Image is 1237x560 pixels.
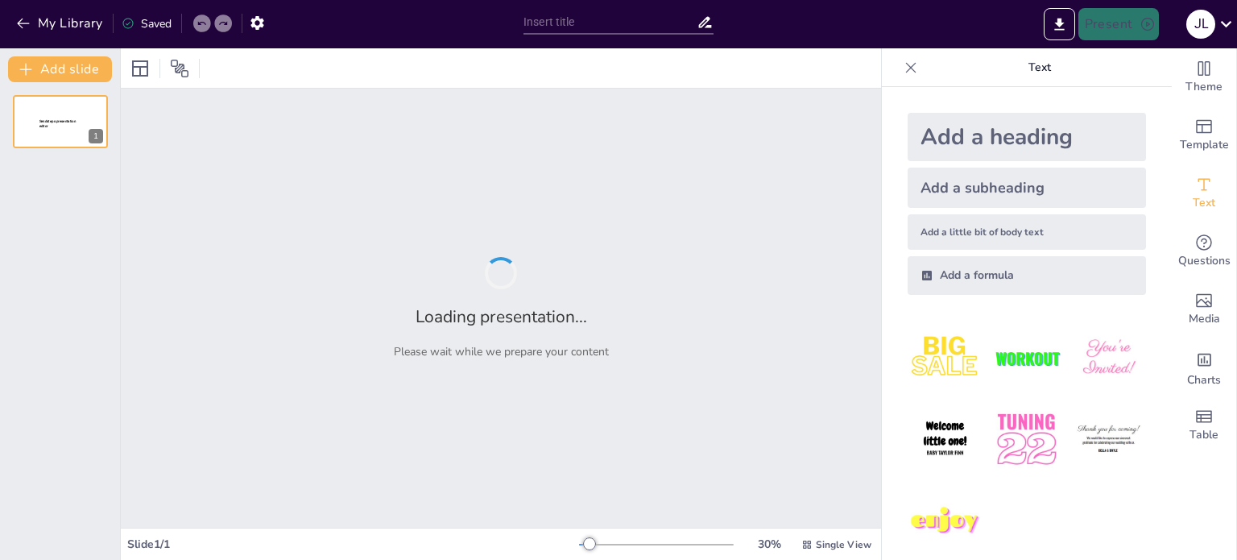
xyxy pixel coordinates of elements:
div: Layout [127,56,153,81]
div: 30 % [750,537,788,552]
img: 1.jpeg [908,321,983,396]
p: Please wait while we prepare your content [394,344,609,359]
div: Add a subheading [908,168,1146,208]
span: Position [170,59,189,78]
div: Add a formula [908,256,1146,295]
div: Add a little bit of body text [908,214,1146,250]
div: Add images, graphics, shapes or video [1172,280,1236,338]
span: Charts [1187,371,1221,389]
div: 1 [89,129,103,143]
button: J L [1186,8,1215,40]
input: Insert title [523,10,697,34]
h2: Loading presentation... [416,305,587,328]
img: 6.jpeg [1071,402,1146,477]
div: Change the overall theme [1172,48,1236,106]
img: 2.jpeg [989,321,1064,396]
span: Sendsteps presentation editor [39,119,76,128]
span: Questions [1178,252,1231,270]
button: Add slide [8,56,112,82]
span: Text [1193,194,1215,212]
span: Media [1189,310,1220,328]
div: J L [1186,10,1215,39]
div: Slide 1 / 1 [127,537,579,552]
p: Text [924,48,1156,87]
span: Theme [1185,78,1223,96]
div: Add text boxes [1172,164,1236,222]
img: 3.jpeg [1071,321,1146,396]
div: Add a heading [908,113,1146,161]
div: Add ready made slides [1172,106,1236,164]
div: Get real-time input from your audience [1172,222,1236,280]
div: 1 [13,95,108,148]
div: Saved [122,16,172,31]
span: Table [1189,426,1218,444]
button: Export to PowerPoint [1044,8,1075,40]
span: Template [1180,136,1229,154]
img: 5.jpeg [989,402,1064,477]
div: Add a table [1172,396,1236,454]
div: Add charts and graphs [1172,338,1236,396]
button: Present [1078,8,1159,40]
img: 4.jpeg [908,402,983,477]
img: 7.jpeg [908,484,983,559]
button: My Library [12,10,110,36]
span: Single View [816,538,871,551]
